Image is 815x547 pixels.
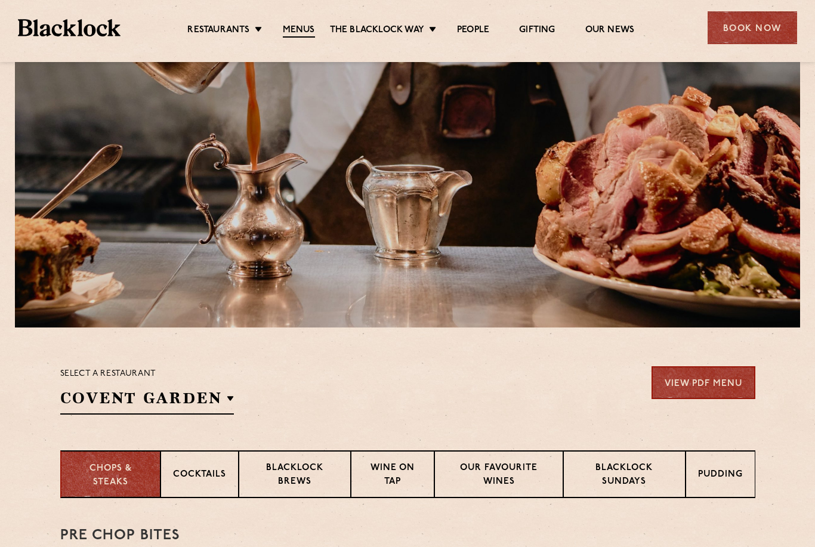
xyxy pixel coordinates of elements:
[60,528,755,543] h3: Pre Chop Bites
[330,24,424,36] a: The Blacklock Way
[576,462,673,490] p: Blacklock Sundays
[283,24,315,38] a: Menus
[447,462,551,490] p: Our favourite wines
[585,24,635,36] a: Our News
[251,462,338,490] p: Blacklock Brews
[60,388,234,415] h2: Covent Garden
[708,11,797,44] div: Book Now
[18,19,121,36] img: BL_Textured_Logo-footer-cropped.svg
[519,24,555,36] a: Gifting
[173,468,226,483] p: Cocktails
[652,366,755,399] a: View PDF Menu
[698,468,743,483] p: Pudding
[457,24,489,36] a: People
[60,366,234,382] p: Select a restaurant
[363,462,422,490] p: Wine on Tap
[73,462,148,489] p: Chops & Steaks
[187,24,249,36] a: Restaurants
